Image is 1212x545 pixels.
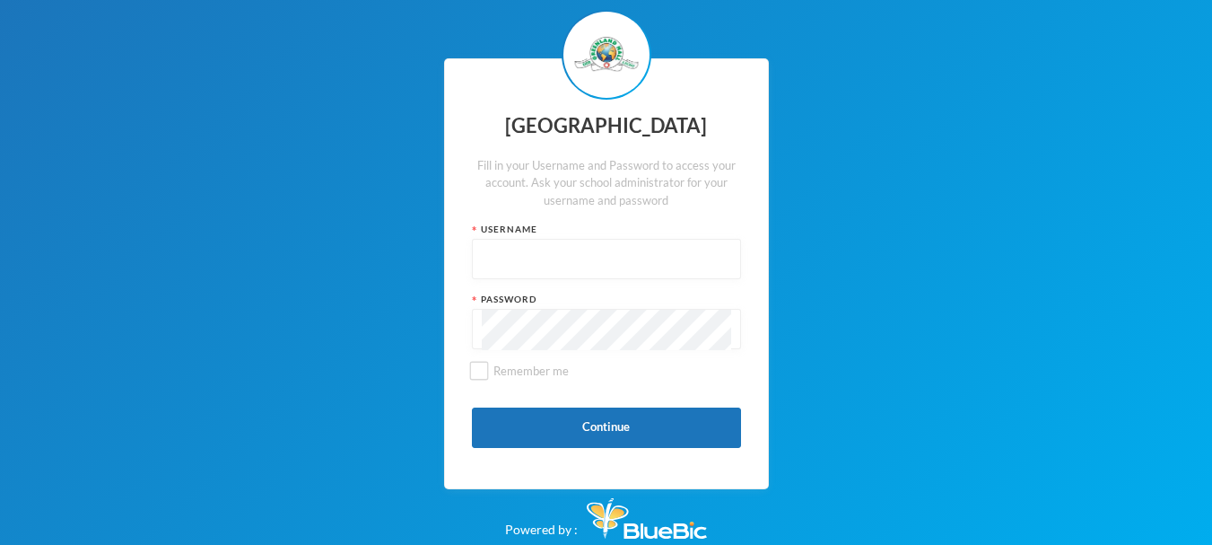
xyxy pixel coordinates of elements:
[472,157,741,210] div: Fill in your Username and Password to access your account. Ask your school administrator for your...
[472,223,741,236] div: Username
[472,408,741,448] button: Continue
[472,109,741,144] div: [GEOGRAPHIC_DATA]
[486,364,576,378] span: Remember me
[587,498,707,539] img: Bluebic
[505,489,707,539] div: Powered by :
[472,293,741,306] div: Password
